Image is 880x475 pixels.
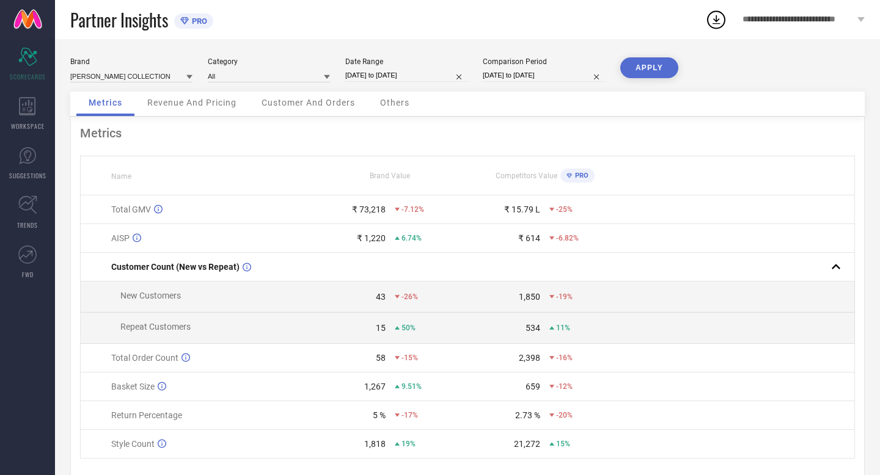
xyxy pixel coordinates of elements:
[705,9,727,31] div: Open download list
[147,98,237,107] span: Revenue And Pricing
[514,439,540,449] div: 21,272
[70,57,193,66] div: Brand
[345,57,468,66] div: Date Range
[556,205,573,214] span: -25%
[208,57,330,66] div: Category
[364,439,386,449] div: 1,818
[262,98,355,107] span: Customer And Orders
[22,270,34,279] span: FWD
[572,172,588,179] span: PRO
[352,205,386,214] div: ₹ 73,218
[111,262,240,272] span: Customer Count (New vs Repeat)
[357,233,386,243] div: ₹ 1,220
[380,98,409,107] span: Others
[345,69,468,82] input: Select date range
[402,234,422,242] span: 6.74%
[402,324,416,332] span: 50%
[519,353,540,363] div: 2,398
[80,126,855,140] div: Metrics
[120,291,181,300] span: New Customers
[364,382,386,391] div: 1,267
[111,233,130,243] span: AISP
[376,292,386,302] div: 43
[111,382,155,391] span: Basket Size
[111,205,151,214] span: Total GMV
[519,292,540,302] div: 1,850
[556,292,573,301] span: -19%
[620,57,678,78] button: APPLY
[556,411,573,419] span: -20%
[402,411,418,419] span: -17%
[111,353,178,363] span: Total Order Count
[504,205,540,214] div: ₹ 15.79 L
[111,410,182,420] span: Return Percentage
[370,172,410,180] span: Brand Value
[70,7,168,32] span: Partner Insights
[483,69,605,82] input: Select comparison period
[483,57,605,66] div: Comparison Period
[515,410,540,420] div: 2.73 %
[189,16,207,26] span: PRO
[9,171,46,180] span: SUGGESTIONS
[556,440,570,448] span: 15%
[111,439,155,449] span: Style Count
[111,172,131,181] span: Name
[526,323,540,333] div: 534
[402,205,424,214] span: -7.12%
[556,324,570,332] span: 11%
[11,121,45,131] span: WORKSPACE
[402,382,422,391] span: 9.51%
[402,440,416,448] span: 19%
[556,382,573,391] span: -12%
[373,410,386,420] div: 5 %
[89,98,122,107] span: Metrics
[496,172,557,180] span: Competitors Value
[17,220,38,230] span: TRENDS
[526,382,540,391] div: 659
[402,292,418,301] span: -26%
[556,234,579,242] span: -6.82%
[556,354,573,362] span: -16%
[10,72,46,81] span: SCORECARDS
[120,322,191,332] span: Repeat Customers
[518,233,540,243] div: ₹ 614
[376,353,386,363] div: 58
[402,354,418,362] span: -15%
[376,323,386,333] div: 15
